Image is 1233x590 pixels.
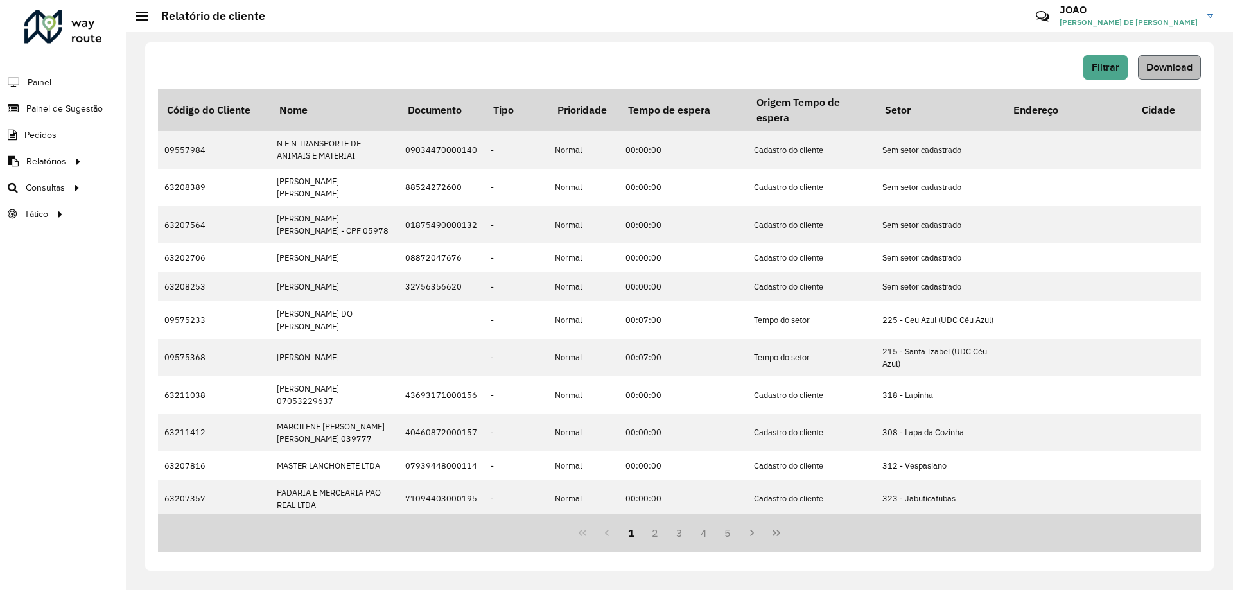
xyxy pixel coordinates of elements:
td: 00:00:00 [619,272,748,301]
td: 00:00:00 [619,243,748,272]
button: 5 [716,521,740,545]
td: Normal [548,480,619,517]
td: Normal [548,376,619,413]
td: 01875490000132 [399,206,484,243]
th: Setor [876,89,1004,131]
td: 00:07:00 [619,339,748,376]
td: Normal [548,169,619,206]
td: Normal [548,451,619,480]
td: 32756356620 [399,272,484,301]
span: Painel de Sugestão [26,102,103,116]
td: Cadastro do cliente [748,451,876,480]
h3: JOAO [1060,4,1198,16]
th: Endereço [1004,89,1133,131]
span: Relatórios [26,155,66,168]
td: 40460872000157 [399,414,484,451]
span: Consultas [26,181,65,195]
td: - [484,301,548,338]
td: Cadastro do cliente [748,376,876,413]
button: Download [1138,55,1201,80]
td: 308 - Lapa da Cozinha [876,414,1004,451]
th: Prioridade [548,89,619,131]
td: [PERSON_NAME] [270,243,399,272]
td: [PERSON_NAME] [270,339,399,376]
td: 00:00:00 [619,206,748,243]
td: Sem setor cadastrado [876,169,1004,206]
td: 00:00:00 [619,376,748,413]
span: Download [1146,62,1193,73]
td: 71094403000195 [399,480,484,517]
td: Sem setor cadastrado [876,131,1004,168]
td: Cadastro do cliente [748,206,876,243]
td: 63208253 [158,272,270,301]
td: 09575368 [158,339,270,376]
td: 63202706 [158,243,270,272]
td: 00:00:00 [619,414,748,451]
td: 88524272600 [399,169,484,206]
td: N E N TRANSPORTE DE ANIMAIS E MATERIAI [270,131,399,168]
td: - [484,339,548,376]
td: Normal [548,206,619,243]
button: 4 [692,521,716,545]
td: 00:00:00 [619,131,748,168]
td: 318 - Lapinha [876,376,1004,413]
button: 3 [667,521,692,545]
td: Normal [548,301,619,338]
th: Nome [270,89,399,131]
td: 08872047676 [399,243,484,272]
td: Tempo do setor [748,339,876,376]
td: [PERSON_NAME] DO [PERSON_NAME] [270,301,399,338]
td: - [484,451,548,480]
th: Documento [399,89,484,131]
span: Filtrar [1092,62,1119,73]
td: 00:00:00 [619,480,748,517]
td: MARCILENE [PERSON_NAME] [PERSON_NAME] 039777 [270,414,399,451]
td: - [484,272,548,301]
td: PADARIA E MERCEARIA PAO REAL LTDA [270,480,399,517]
button: Last Page [764,521,789,545]
td: 63207357 [158,480,270,517]
td: 00:00:00 [619,451,748,480]
td: Normal [548,339,619,376]
td: Cadastro do cliente [748,169,876,206]
td: Normal [548,243,619,272]
td: - [484,206,548,243]
button: Filtrar [1083,55,1128,80]
td: [PERSON_NAME] [PERSON_NAME] [270,169,399,206]
td: 312 - Vespasiano [876,451,1004,480]
td: Cadastro do cliente [748,480,876,517]
td: - [484,243,548,272]
td: Tempo do setor [748,301,876,338]
th: Origem Tempo de espera [748,89,876,131]
td: 63207564 [158,206,270,243]
a: Contato Rápido [1029,3,1056,30]
button: 1 [619,521,643,545]
td: Normal [548,272,619,301]
td: Sem setor cadastrado [876,243,1004,272]
td: 09557984 [158,131,270,168]
td: - [484,131,548,168]
td: - [484,169,548,206]
td: 00:00:00 [619,169,748,206]
td: - [484,414,548,451]
h2: Relatório de cliente [148,9,265,23]
td: 215 - Santa Izabel (UDC Céu Azul) [876,339,1004,376]
td: Normal [548,131,619,168]
td: MASTER LANCHONETE LTDA [270,451,399,480]
span: Tático [24,207,48,221]
td: 43693171000156 [399,376,484,413]
td: Sem setor cadastrado [876,206,1004,243]
th: Tempo de espera [619,89,748,131]
td: 225 - Ceu Azul (UDC Céu Azul) [876,301,1004,338]
td: [PERSON_NAME] 07053229637 [270,376,399,413]
td: Normal [548,414,619,451]
td: Cadastro do cliente [748,272,876,301]
th: Tipo [484,89,548,131]
td: 63211038 [158,376,270,413]
td: 323 - Jabuticatubas [876,480,1004,517]
span: Painel [28,76,51,89]
td: 00:07:00 [619,301,748,338]
td: Cadastro do cliente [748,414,876,451]
td: [PERSON_NAME] [PERSON_NAME] - CPF 05978 [270,206,399,243]
td: 09034470000140 [399,131,484,168]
